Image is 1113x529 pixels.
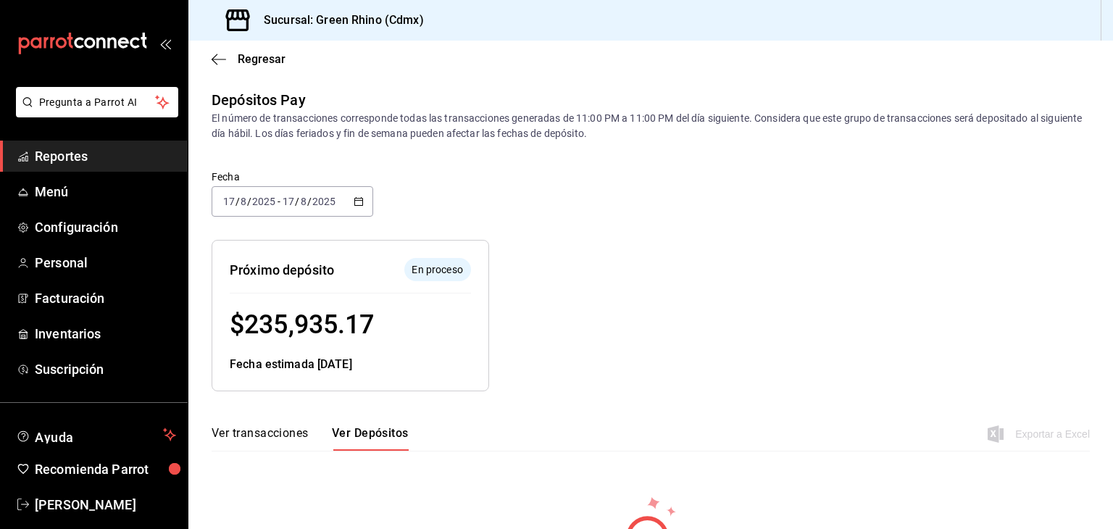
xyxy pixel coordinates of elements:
span: Configuración [35,217,176,237]
span: Pregunta a Parrot AI [39,95,156,110]
button: Regresar [212,52,285,66]
div: El número de transacciones corresponde todas las transacciones generadas de 11:00 PM a 11:00 PM d... [212,111,1090,141]
label: Fecha [212,172,373,182]
span: / [235,196,240,207]
span: Reportes [35,146,176,166]
a: Pregunta a Parrot AI [10,105,178,120]
span: Personal [35,253,176,272]
input: -- [222,196,235,207]
div: Fecha estimada [DATE] [230,356,471,373]
button: Ver Depósitos [332,426,409,451]
div: Depósitos Pay [212,89,306,111]
span: Ayuda [35,426,157,443]
span: Inventarios [35,324,176,343]
span: / [307,196,312,207]
span: Recomienda Parrot [35,459,176,479]
span: Menú [35,182,176,201]
span: $ 235,935.17 [230,309,374,340]
input: -- [240,196,247,207]
button: Ver transacciones [212,426,309,451]
span: En proceso [406,262,468,278]
button: Pregunta a Parrot AI [16,87,178,117]
input: -- [282,196,295,207]
span: - [278,196,280,207]
span: [PERSON_NAME] [35,495,176,515]
input: ---- [251,196,276,207]
input: ---- [312,196,336,207]
span: Facturación [35,288,176,308]
div: Próximo depósito [230,260,334,280]
span: Suscripción [35,359,176,379]
input: -- [300,196,307,207]
div: navigation tabs [212,426,409,451]
span: Regresar [238,52,285,66]
h3: Sucursal: Green Rhino (Cdmx) [252,12,424,29]
button: open_drawer_menu [159,38,171,49]
span: / [247,196,251,207]
span: / [295,196,299,207]
div: El depósito aún no se ha enviado a tu cuenta bancaria. [404,258,471,281]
